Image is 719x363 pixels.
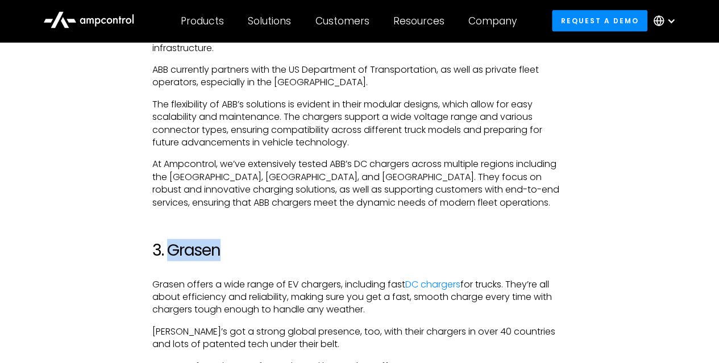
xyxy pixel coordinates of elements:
[405,278,460,291] a: DC chargers
[152,278,567,316] p: Grasen offers a wide range of EV chargers, including fast for trucks. They’re all about efficienc...
[552,10,647,31] a: Request a demo
[468,15,517,27] div: Company
[393,15,444,27] div: Resources
[152,158,567,209] p: At Ampcontrol, we’ve extensively tested ABB’s DC chargers across multiple regions including the [...
[181,15,224,27] div: Products
[152,98,567,149] p: The flexibility of ABB’s solutions is evident in their modular designs, which allow for easy scal...
[152,64,567,89] p: ABB currently partners with the US Department of Transportation, as well as private fleet operato...
[315,15,369,27] div: Customers
[152,241,567,260] h2: 3. Grasen
[152,326,567,351] p: [PERSON_NAME]’s got a strong global presence, too, with their chargers in over 40 countries and l...
[248,15,291,27] div: Solutions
